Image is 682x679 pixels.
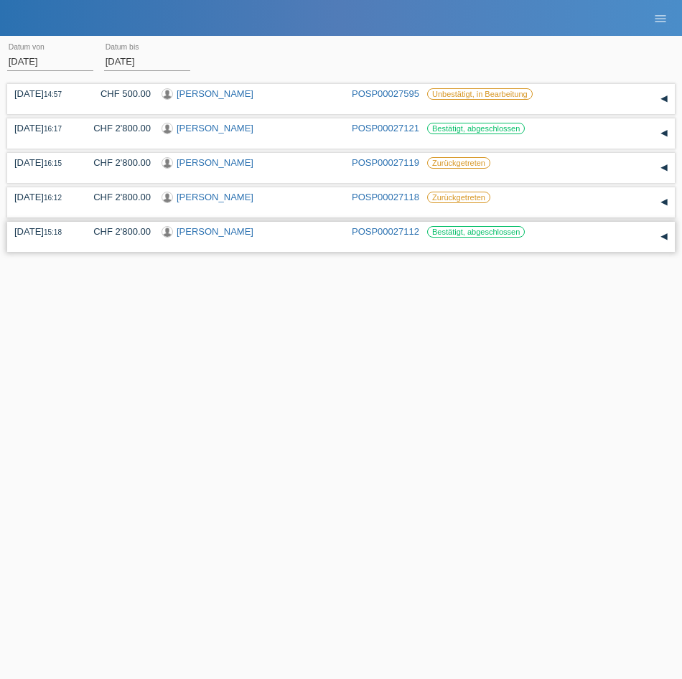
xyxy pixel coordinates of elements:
div: [DATE] [14,157,72,168]
div: [DATE] [14,88,72,99]
div: [DATE] [14,226,72,237]
a: [PERSON_NAME] [177,88,253,99]
span: 16:17 [44,125,62,133]
a: menu [646,14,675,22]
div: CHF 500.00 [83,88,151,99]
div: CHF 2'800.00 [83,226,151,237]
a: [PERSON_NAME] [177,226,253,237]
span: 15:18 [44,228,62,236]
div: [DATE] [14,123,72,134]
label: Bestätigt, abgeschlossen [427,226,525,238]
div: auf-/zuklappen [653,226,675,248]
label: Unbestätigt, in Bearbeitung [427,88,533,100]
div: auf-/zuklappen [653,123,675,144]
div: [DATE] [14,192,72,202]
span: 14:57 [44,90,62,98]
div: CHF 2'800.00 [83,123,151,134]
a: POSP00027118 [352,192,419,202]
a: POSP00027112 [352,226,419,237]
a: POSP00027119 [352,157,419,168]
label: Zurückgetreten [427,157,490,169]
label: Bestätigt, abgeschlossen [427,123,525,134]
a: [PERSON_NAME] [177,157,253,168]
a: [PERSON_NAME] [177,192,253,202]
div: CHF 2'800.00 [83,157,151,168]
span: 16:12 [44,194,62,202]
div: auf-/zuklappen [653,192,675,213]
div: auf-/zuklappen [653,88,675,110]
a: [PERSON_NAME] [177,123,253,134]
label: Zurückgetreten [427,192,490,203]
a: POSP00027595 [352,88,419,99]
div: CHF 2'800.00 [83,192,151,202]
a: POSP00027121 [352,123,419,134]
div: auf-/zuklappen [653,157,675,179]
span: 16:15 [44,159,62,167]
i: menu [653,11,668,26]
